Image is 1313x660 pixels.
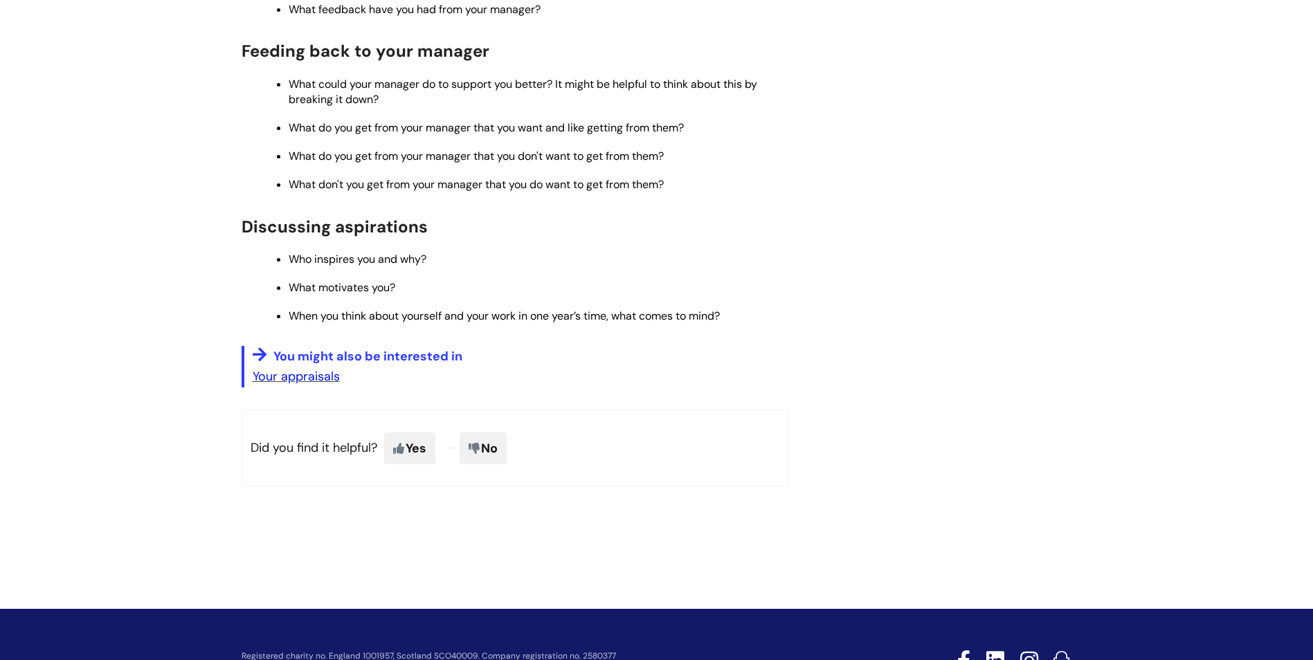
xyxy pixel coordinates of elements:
[289,77,757,107] span: What could your manager do to support you better? It might be helpful to think about this by brea...
[242,216,428,237] span: Discussing aspirations
[384,432,435,464] span: Yes
[273,348,462,365] span: You might also be interested in
[289,177,664,192] span: What don't you get from your manager that you do want to get from them?
[289,2,541,17] span: What feedback have you had from your manager?
[253,368,340,385] a: Your appraisals
[289,149,664,163] span: What do you get from your manager that you don't want to get from them?
[289,280,395,295] span: What motivates you?
[289,252,426,266] span: Who inspires you and why?
[289,309,720,323] span: When you think about yourself and your work in one year’s time, what comes to mind?
[460,432,507,464] span: No
[242,410,788,487] p: Did you find it helpful?
[242,40,489,62] span: Feeding back to your manager
[289,120,684,135] span: What do you get from your manager that you want and like getting from them?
